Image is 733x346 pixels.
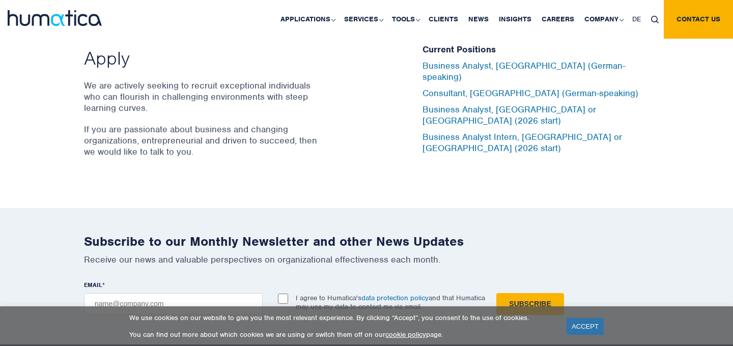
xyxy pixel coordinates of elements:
[496,293,563,315] input: Subscribe
[84,124,321,157] p: If you are passionate about business and changing organizations, entrepreneurial and driven to su...
[422,131,622,154] a: Business Analyst Intern, [GEOGRAPHIC_DATA] or [GEOGRAPHIC_DATA] (2026 start)
[278,294,288,304] input: I agree to Humatica'sdata protection policyand that Humatica may use my data to contact me via em...
[84,80,321,113] p: We are actively seeking to recruit exceptional individuals who can flourish in challenging enviro...
[361,294,429,302] a: data protection policy
[84,254,649,265] p: Receive our news and valuable perspectives on organizational effectiveness each month.
[129,313,554,322] p: We use cookies on our website to give you the most relevant experience. By clicking “Accept”, you...
[567,318,604,335] a: ACCEPT
[84,281,102,289] span: EMAIL
[422,44,649,55] h5: Current Positions
[84,293,263,315] input: name@company.com
[296,294,485,311] p: I agree to Humatica's and that Humatica may use my data to contact me via email.
[385,330,426,339] a: cookie policy
[129,330,554,339] p: You can find out more about which cookies we are using or switch them off on our page.
[632,15,641,23] span: DE
[84,46,321,70] h2: Apply
[422,60,625,82] a: Business Analyst, [GEOGRAPHIC_DATA] (German-speaking)
[84,234,649,249] h2: Subscribe to our Monthly Newsletter and other News Updates
[651,16,659,23] img: search_icon
[8,10,102,26] img: logo
[422,88,638,99] a: Consultant, [GEOGRAPHIC_DATA] (German-speaking)
[422,104,596,126] a: Business Analyst, [GEOGRAPHIC_DATA] or [GEOGRAPHIC_DATA] (2026 start)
